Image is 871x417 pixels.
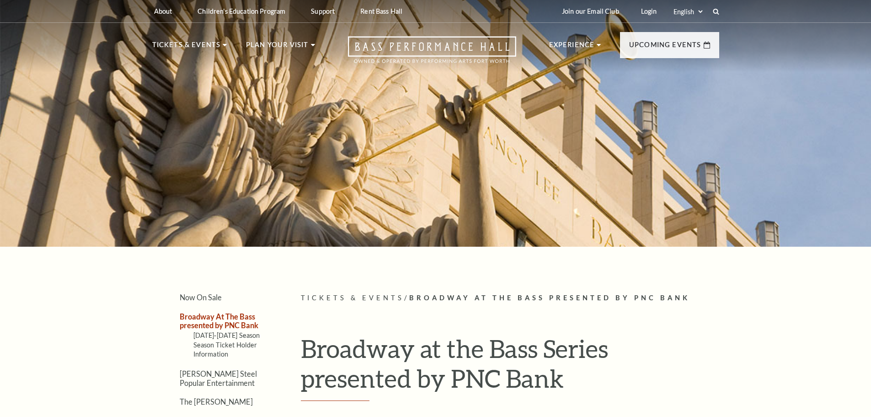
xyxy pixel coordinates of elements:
p: Rent Bass Hall [360,7,402,15]
a: [DATE]-[DATE] Season [193,331,260,339]
p: Support [311,7,335,15]
a: [PERSON_NAME] Steel Popular Entertainment [180,369,257,387]
span: Broadway At The Bass presented by PNC Bank [409,294,690,302]
select: Select: [672,7,704,16]
a: Broadway At The Bass presented by PNC Bank [180,312,258,330]
a: Season Ticket Holder Information [193,341,257,358]
p: Plan Your Visit [246,39,309,56]
p: Experience [549,39,595,56]
p: / [301,292,719,304]
p: Children's Education Program [198,7,285,15]
p: Tickets & Events [152,39,221,56]
a: Now On Sale [180,293,222,302]
p: Upcoming Events [629,39,701,56]
p: About [154,7,172,15]
span: Tickets & Events [301,294,405,302]
a: The [PERSON_NAME] [180,397,253,406]
h1: Broadway at the Bass Series presented by PNC Bank [301,334,719,401]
